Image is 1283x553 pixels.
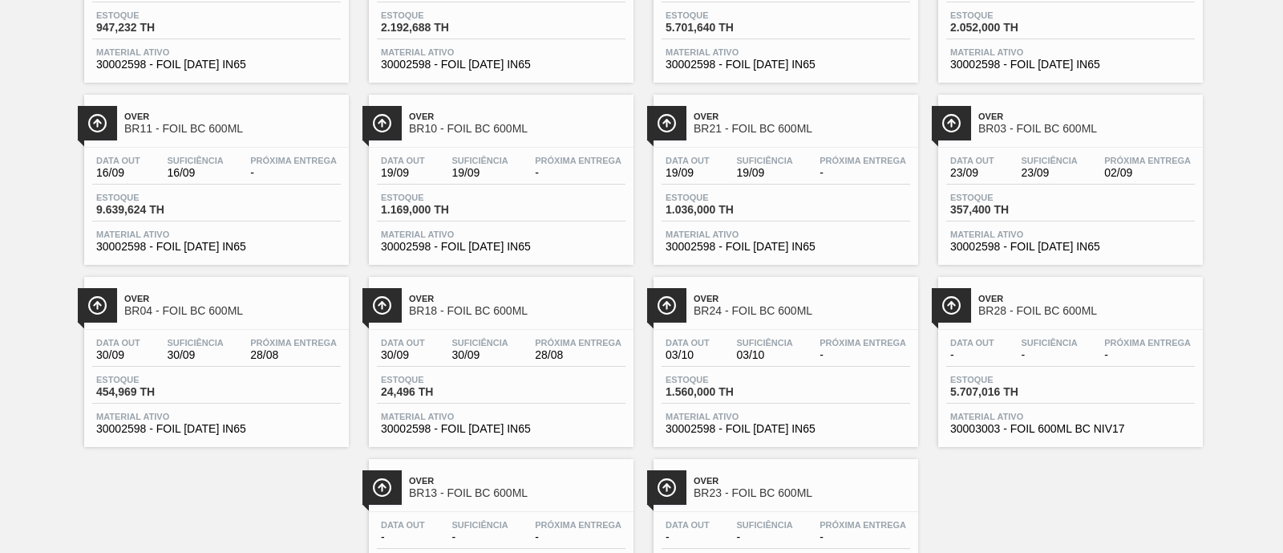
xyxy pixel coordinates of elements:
span: Over [409,112,625,121]
img: Ícone [87,295,107,315]
span: Data out [381,338,425,348]
span: 30002598 - FOIL BC 600 IN65 [666,423,906,435]
span: - [820,349,906,361]
a: ÍconeOverBR03 - FOIL BC 600MLData out23/09Suficiência23/09Próxima Entrega02/09Estoque357,400 THMa... [926,83,1211,265]
span: Over [978,294,1195,303]
span: Suficiência [451,520,508,530]
span: Suficiência [1021,338,1077,348]
span: Próxima Entrega [535,338,621,348]
span: 947,232 TH [96,22,208,34]
span: 30002598 - FOIL BC 600 IN65 [950,241,1191,253]
span: 454,969 TH [96,386,208,398]
span: Próxima Entrega [820,338,906,348]
span: Material ativo [666,47,906,57]
span: 30/09 [96,349,140,361]
span: Suficiência [167,156,223,165]
span: 28/08 [250,349,337,361]
span: Próxima Entrega [250,338,337,348]
span: Próxima Entrega [820,520,906,530]
a: ÍconeOverBR24 - FOIL BC 600MLData out03/10Suficiência03/10Próxima Entrega-Estoque1.560,000 THMate... [641,265,926,447]
span: Data out [666,520,710,530]
img: Ícone [372,113,392,133]
span: 30002598 - FOIL BC 600 IN65 [381,59,621,71]
span: 1.560,000 TH [666,386,778,398]
span: 28/08 [535,349,621,361]
span: BR11 - FOIL BC 600ML [124,123,341,135]
span: BR04 - FOIL BC 600ML [124,305,341,317]
span: - [950,349,994,361]
span: Data out [381,520,425,530]
span: Estoque [96,193,208,202]
span: - [381,531,425,543]
span: 9.639,624 TH [96,204,208,216]
img: Ícone [657,478,677,498]
img: Ícone [657,113,677,133]
span: 30002598 - FOIL BC 600 IN65 [381,241,621,253]
span: 19/09 [381,167,425,179]
a: ÍconeOverBR18 - FOIL BC 600MLData out30/09Suficiência30/09Próxima Entrega28/08Estoque24,496 THMat... [357,265,641,447]
span: 30/09 [451,349,508,361]
span: - [535,531,621,543]
span: 19/09 [736,167,792,179]
span: 19/09 [451,167,508,179]
span: 30/09 [167,349,223,361]
img: Ícone [372,478,392,498]
span: 23/09 [950,167,994,179]
span: Suficiência [451,156,508,165]
span: Over [409,294,625,303]
span: Data out [950,156,994,165]
span: 23/09 [1021,167,1077,179]
span: Data out [666,338,710,348]
span: Data out [381,156,425,165]
span: 30002598 - FOIL BC 600 IN65 [950,59,1191,71]
span: Estoque [96,375,208,384]
span: Over [694,112,910,121]
span: - [451,531,508,543]
span: BR21 - FOIL BC 600ML [694,123,910,135]
span: 16/09 [167,167,223,179]
span: BR10 - FOIL BC 600ML [409,123,625,135]
span: Over [124,294,341,303]
span: Material ativo [950,230,1191,239]
span: 03/10 [666,349,710,361]
span: Suficiência [736,156,792,165]
span: Estoque [381,10,493,20]
span: Estoque [96,10,208,20]
span: 2.192,688 TH [381,22,493,34]
span: Próxima Entrega [250,156,337,165]
span: Estoque [950,193,1062,202]
span: Material ativo [96,412,337,421]
span: 30002598 - FOIL BC 600 IN65 [666,59,906,71]
img: Ícone [372,295,392,315]
span: 1.169,000 TH [381,204,493,216]
span: 24,496 TH [381,386,493,398]
span: Over [124,112,341,121]
span: BR13 - FOIL BC 600ML [409,487,625,499]
span: Suficiência [736,338,792,348]
span: Material ativo [950,412,1191,421]
span: Material ativo [381,230,621,239]
span: Próxima Entrega [820,156,906,165]
span: 02/09 [1104,167,1191,179]
span: BR28 - FOIL BC 600ML [978,305,1195,317]
span: Over [409,476,625,486]
img: Ícone [941,295,961,315]
span: Próxima Entrega [1104,156,1191,165]
span: - [820,531,906,543]
span: Over [694,294,910,303]
span: Estoque [950,375,1062,384]
span: 19/09 [666,167,710,179]
span: Material ativo [381,47,621,57]
span: 1.036,000 TH [666,204,778,216]
span: Data out [96,338,140,348]
span: Data out [96,156,140,165]
span: Data out [950,338,994,348]
span: - [1021,349,1077,361]
span: 5.707,016 TH [950,386,1062,398]
span: 30002598 - FOIL BC 600 IN65 [96,241,337,253]
span: 30002598 - FOIL BC 600 IN65 [666,241,906,253]
span: 30003003 - FOIL 600ML BC NIV17 [950,423,1191,435]
img: Ícone [87,113,107,133]
span: 30002598 - FOIL BC 600 IN65 [381,423,621,435]
span: Estoque [666,10,778,20]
